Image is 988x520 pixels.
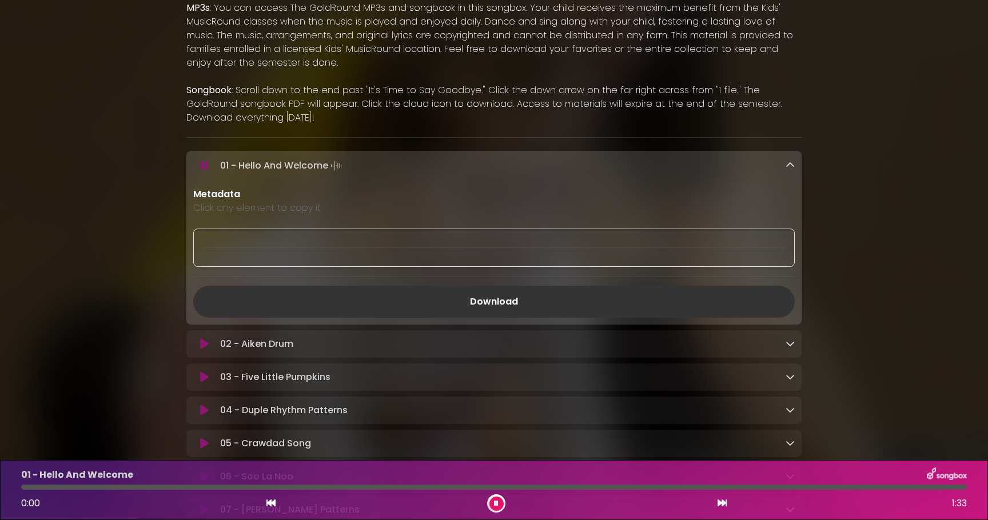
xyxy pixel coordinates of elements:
[186,1,210,14] strong: MP3s
[186,83,232,97] strong: Songbook
[220,337,293,351] p: 02 - Aiken Drum
[952,497,967,510] span: 1:33
[927,467,967,482] img: songbox-logo-white.png
[193,286,795,318] a: Download
[220,370,330,384] p: 03 - Five Little Pumpkins
[220,403,348,417] p: 04 - Duple Rhythm Patterns
[186,83,802,125] p: : Scroll down to the end past "It's Time to Say Goodbye." Click the down arrow on the far right a...
[220,158,344,174] p: 01 - Hello And Welcome
[21,497,40,510] span: 0:00
[328,158,344,174] img: waveform4.gif
[186,1,802,70] p: : You can access The GoldRound MP3s and songbook in this songbox. Your child receives the maximum...
[220,437,311,450] p: 05 - Crawdad Song
[193,201,795,215] p: Click any element to copy it
[193,187,795,201] p: Metadata
[21,468,133,482] p: 01 - Hello And Welcome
